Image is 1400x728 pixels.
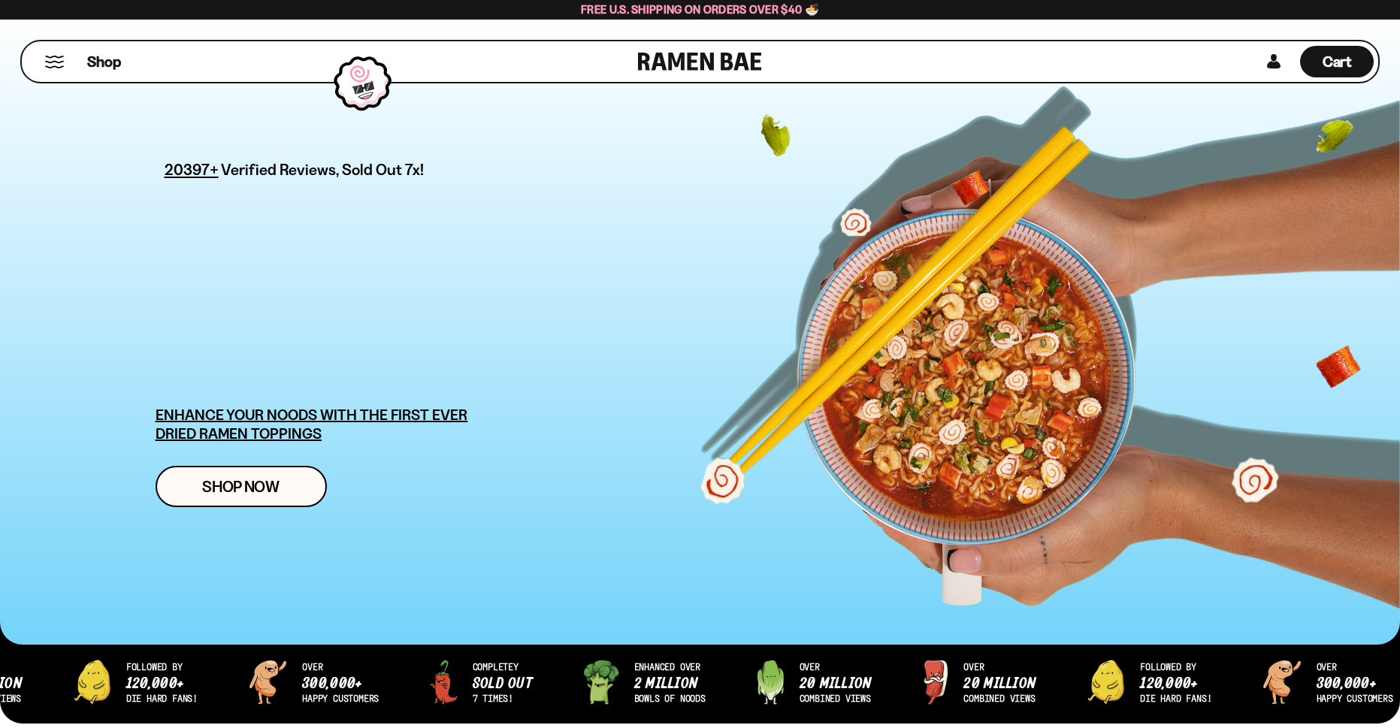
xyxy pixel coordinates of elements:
button: Mobile Menu Trigger [44,56,65,68]
a: Shop Now [156,466,327,507]
span: Shop [87,52,121,72]
div: Cart [1300,41,1374,82]
span: 20397+ [165,158,219,181]
span: Cart [1323,53,1352,71]
span: Verified Reviews, Sold Out 7x! [221,160,425,179]
a: Shop [87,46,121,77]
span: Free U.S. Shipping on Orders over $40 🍜 [581,2,819,17]
span: Shop Now [202,479,280,494]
